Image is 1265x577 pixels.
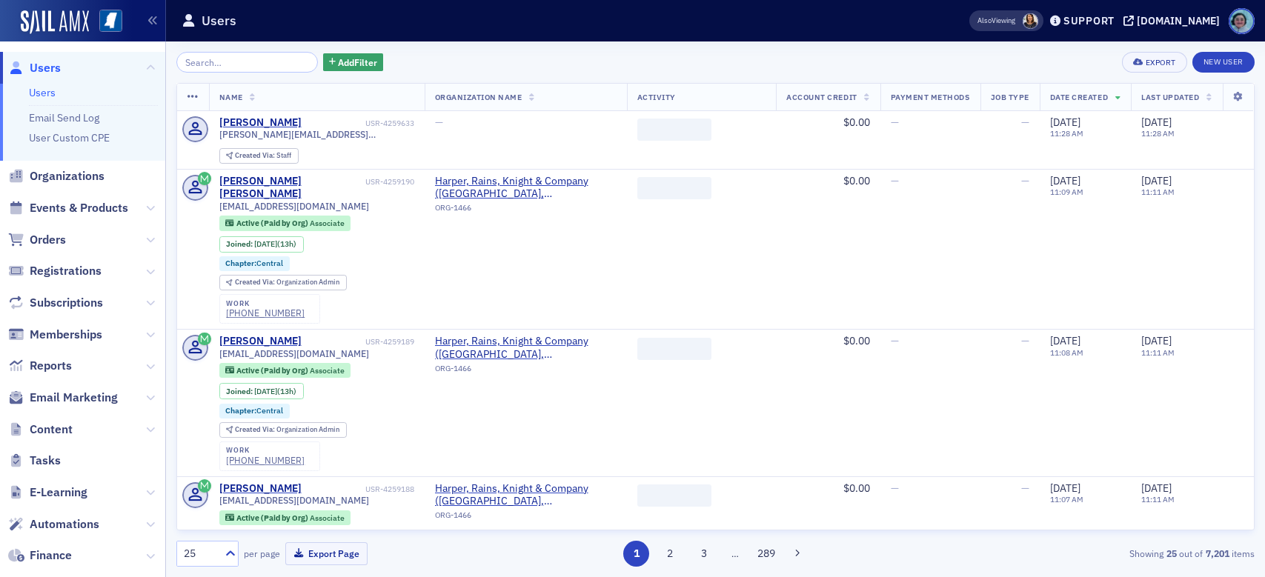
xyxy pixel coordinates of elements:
[1122,52,1186,73] button: Export
[8,453,61,469] a: Tasks
[1141,347,1175,358] time: 11:11 AM
[1021,116,1029,129] span: —
[786,92,857,102] span: Account Credit
[226,239,254,249] span: Joined :
[906,547,1255,560] div: Showing out of items
[435,482,617,508] span: Harper, Rains, Knight & Company (Ridgeland, MS)
[236,218,310,228] span: Active (Paid by Org)
[226,387,254,396] span: Joined :
[310,365,345,376] span: Associate
[843,174,870,187] span: $0.00
[1050,481,1080,495] span: [DATE]
[30,390,118,406] span: Email Marketing
[435,335,617,361] span: Harper, Rains, Knight & Company (Ridgeland, MS)
[1141,116,1172,129] span: [DATE]
[225,405,256,416] span: Chapter :
[225,258,256,268] span: Chapter :
[225,406,283,416] a: Chapter:Central
[30,200,128,216] span: Events & Products
[225,219,344,228] a: Active (Paid by Org) Associate
[435,92,522,102] span: Organization Name
[30,327,102,343] span: Memberships
[310,513,345,523] span: Associate
[1141,494,1175,504] time: 11:11 AM
[30,547,72,564] span: Finance
[219,422,347,438] div: Created Via: Organization Admin
[226,299,305,308] div: work
[8,200,128,216] a: Events & Products
[202,12,236,30] h1: Users
[435,175,617,201] a: Harper, Rains, Knight & Company ([GEOGRAPHIC_DATA], [GEOGRAPHIC_DATA])
[637,177,711,199] span: ‌
[219,256,290,271] div: Chapter:
[977,16,992,25] div: Also
[219,116,302,130] a: [PERSON_NAME]
[219,216,351,230] div: Active (Paid by Org): Active (Paid by Org): Associate
[435,203,617,218] div: ORG-1466
[8,516,99,533] a: Automations
[235,279,339,287] div: Organization Admin
[30,516,99,533] span: Automations
[843,334,870,347] span: $0.00
[8,232,66,248] a: Orders
[226,307,305,318] a: [PHONE_NUMBER]
[691,541,717,567] button: 3
[8,547,72,564] a: Finance
[304,119,414,128] div: USR-4259633
[1050,494,1083,504] time: 11:07 AM
[219,363,351,378] div: Active (Paid by Org): Active (Paid by Org): Associate
[30,421,73,438] span: Content
[8,421,73,438] a: Content
[1137,14,1220,27] div: [DOMAIN_NAME]
[304,484,414,494] div: USR-4259188
[219,495,369,506] span: [EMAIL_ADDRESS][DOMAIN_NAME]
[1141,481,1172,495] span: [DATE]
[29,131,110,144] a: User Custom CPE
[219,175,363,201] a: [PERSON_NAME] [PERSON_NAME]
[30,484,87,501] span: E-Learning
[1141,174,1172,187] span: [DATE]
[219,482,302,496] div: [PERSON_NAME]
[235,426,339,434] div: Organization Admin
[753,541,779,567] button: 289
[1146,59,1176,67] div: Export
[219,404,290,418] div: Chapter:
[637,119,711,141] span: ‌
[1141,187,1175,197] time: 11:11 AM
[1023,13,1038,29] span: Noma Burge
[891,116,899,129] span: —
[1050,187,1083,197] time: 11:09 AM
[435,364,617,378] div: ORG-1466
[8,263,102,279] a: Registrations
[891,334,899,347] span: —
[843,116,870,129] span: $0.00
[1050,116,1080,129] span: [DATE]
[236,365,310,376] span: Active (Paid by Org)
[89,10,122,35] a: View Homepage
[219,236,304,253] div: Joined: 2025-09-03 00:00:00
[1141,92,1199,102] span: Last Updated
[338,56,377,69] span: Add Filter
[725,547,746,560] span: …
[30,453,61,469] span: Tasks
[891,481,899,495] span: —
[1123,16,1225,26] button: [DOMAIN_NAME]
[219,335,302,348] a: [PERSON_NAME]
[8,295,103,311] a: Subscriptions
[323,53,384,72] button: AddFilter
[219,383,304,399] div: Joined: 2025-09-03 00:00:00
[244,547,280,560] label: per page
[657,541,683,567] button: 2
[219,201,369,212] span: [EMAIL_ADDRESS][DOMAIN_NAME]
[21,10,89,34] img: SailAMX
[843,481,870,495] span: $0.00
[1021,481,1029,495] span: —
[254,239,277,249] span: [DATE]
[435,335,617,361] a: Harper, Rains, Knight & Company ([GEOGRAPHIC_DATA], [GEOGRAPHIC_DATA])
[1050,92,1108,102] span: Date Created
[219,275,347,290] div: Created Via: Organization Admin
